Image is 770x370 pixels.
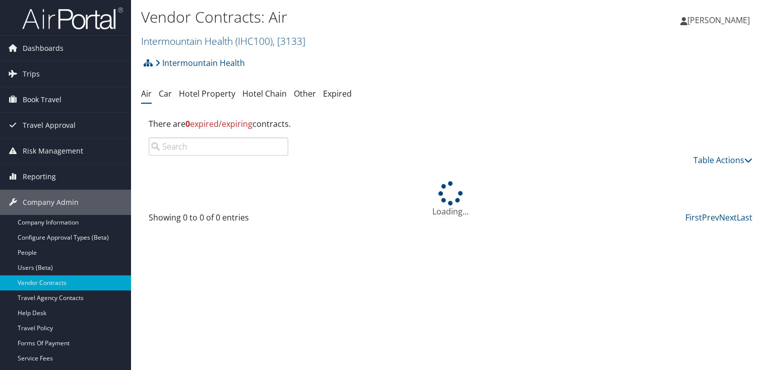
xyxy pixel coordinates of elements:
span: Company Admin [23,190,79,215]
span: [PERSON_NAME] [687,15,750,26]
a: Air [141,88,152,99]
img: airportal-logo.png [22,7,123,30]
div: There are contracts. [141,110,760,137]
a: Intermountain Health [155,53,245,73]
a: Car [159,88,172,99]
span: Dashboards [23,36,63,61]
a: Next [719,212,737,223]
a: Last [737,212,752,223]
a: Intermountain Health [141,34,305,48]
span: Travel Approval [23,113,76,138]
a: Hotel Chain [242,88,287,99]
div: Loading... [141,181,760,217]
a: Other [294,88,316,99]
span: Trips [23,61,40,87]
a: Expired [323,88,352,99]
strong: 0 [185,118,190,129]
a: First [685,212,702,223]
span: Book Travel [23,87,61,112]
h1: Vendor Contracts: Air [141,7,554,28]
input: Search [149,137,288,156]
a: Hotel Property [179,88,235,99]
span: Risk Management [23,138,83,164]
span: , [ 3133 ] [273,34,305,48]
a: [PERSON_NAME] [680,5,760,35]
a: Table Actions [693,155,752,166]
span: expired/expiring [185,118,252,129]
span: Reporting [23,164,56,189]
a: Prev [702,212,719,223]
span: ( IHC100 ) [235,34,273,48]
div: Showing 0 to 0 of 0 entries [149,211,288,229]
